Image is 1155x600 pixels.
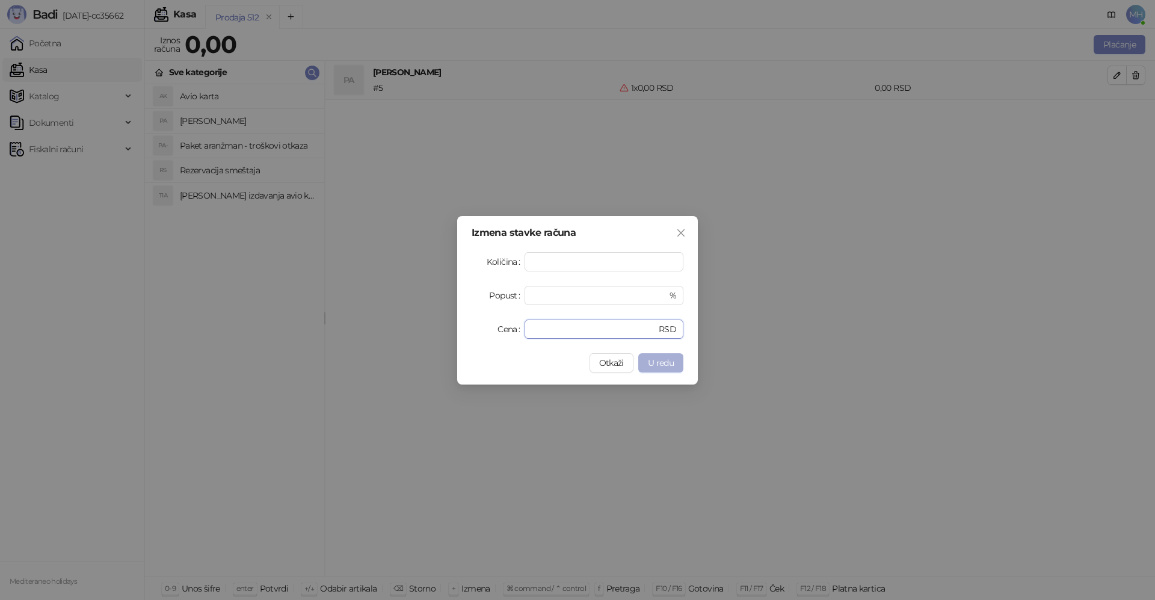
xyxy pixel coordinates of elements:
[472,228,683,238] div: Izmena stavke računa
[489,286,525,305] label: Popust
[648,357,674,368] span: U redu
[532,286,667,305] input: Popust
[676,228,686,238] span: close
[525,253,683,271] input: Količina
[671,228,691,238] span: Zatvori
[532,320,656,338] input: Cena
[590,353,633,373] button: Otkaži
[497,320,525,339] label: Cena
[599,357,624,368] span: Otkaži
[671,223,691,243] button: Close
[638,353,683,373] button: U redu
[487,252,525,271] label: Količina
